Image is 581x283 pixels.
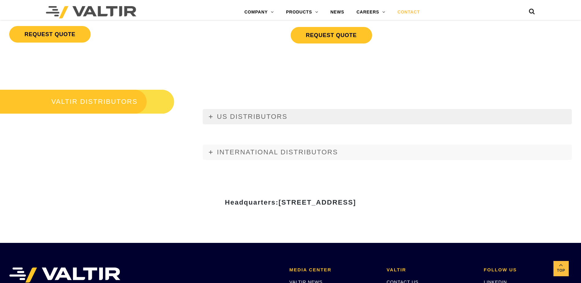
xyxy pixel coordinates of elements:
a: REQUEST QUOTE [291,27,372,43]
a: PRODUCTS [280,6,324,18]
a: REQUEST QUOTE [9,26,91,43]
a: CONTACT [391,6,426,18]
span: INTERNATIONAL DISTRIBUTORS [217,148,338,156]
a: COMPANY [238,6,280,18]
img: Valtir [46,6,136,18]
strong: Headquarters: [225,198,356,206]
a: Top [553,261,569,276]
span: Top [553,267,569,274]
a: INTERNATIONAL DISTRIBUTORS [203,145,572,160]
span: [STREET_ADDRESS] [278,198,356,206]
a: CAREERS [350,6,391,18]
h2: VALTIR [387,267,474,273]
img: VALTIR [9,267,120,283]
h2: MEDIA CENTER [289,267,377,273]
span: US DISTRIBUTORS [217,113,287,120]
a: NEWS [324,6,350,18]
h2: FOLLOW US [484,267,572,273]
a: US DISTRIBUTORS [203,109,572,124]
